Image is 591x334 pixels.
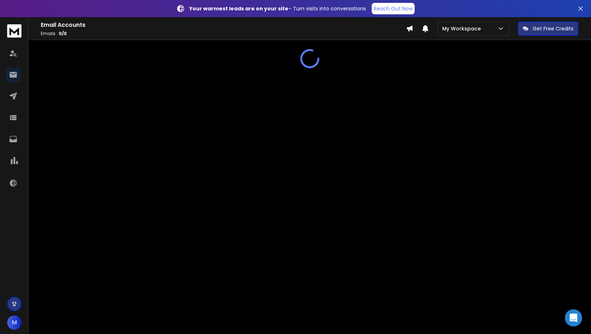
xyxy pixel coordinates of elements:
[372,3,415,14] a: Reach Out Now
[189,5,288,12] strong: Your warmest leads are on your site
[59,30,67,36] span: 0 / 0
[7,315,21,330] button: M
[7,24,21,38] img: logo
[189,5,366,12] p: – Turn visits into conversations
[41,21,406,29] h1: Email Accounts
[533,25,573,32] p: Get Free Credits
[41,31,406,36] p: Emails :
[518,21,578,36] button: Get Free Credits
[565,309,582,326] div: Open Intercom Messenger
[374,5,412,12] p: Reach Out Now
[442,25,484,32] p: My Workspace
